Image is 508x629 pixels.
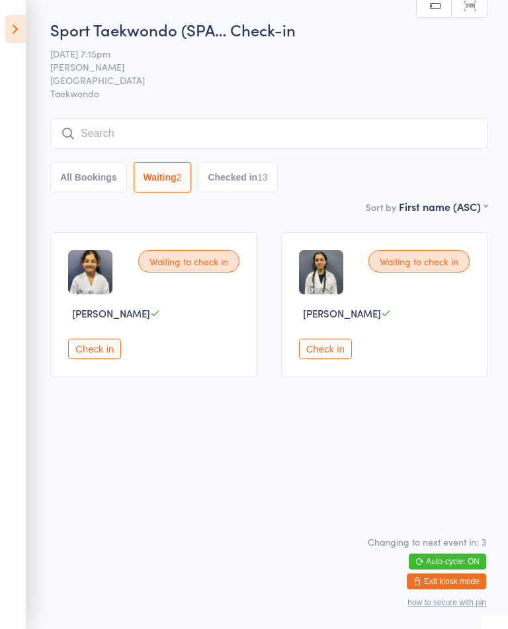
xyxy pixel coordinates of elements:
span: [GEOGRAPHIC_DATA] [50,73,467,87]
button: Check in [299,339,352,359]
button: how to secure with pin [407,598,486,607]
label: Sort by [366,200,396,214]
button: Check in [68,339,121,359]
div: Changing to next event in: 3 [368,535,486,548]
button: Exit kiosk mode [407,573,486,589]
button: Checked in13 [198,162,277,192]
span: [PERSON_NAME] [72,306,150,320]
h2: Sport Taekwondo (SPA… Check-in [50,19,487,40]
img: image1747039418.png [68,250,112,294]
span: [PERSON_NAME] [50,60,467,73]
img: image1747213532.png [299,250,343,294]
button: All Bookings [50,162,127,192]
div: First name (ASC) [399,199,487,214]
button: Auto-cycle: ON [409,554,486,569]
div: Waiting to check in [138,250,239,273]
span: [PERSON_NAME] [303,306,381,320]
div: 13 [257,172,268,183]
div: Waiting to check in [368,250,470,273]
span: Taekwondo [50,87,487,100]
div: 2 [177,172,182,183]
span: [DATE] 7:15pm [50,47,467,60]
input: Search [50,118,487,149]
button: Waiting2 [134,162,192,192]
